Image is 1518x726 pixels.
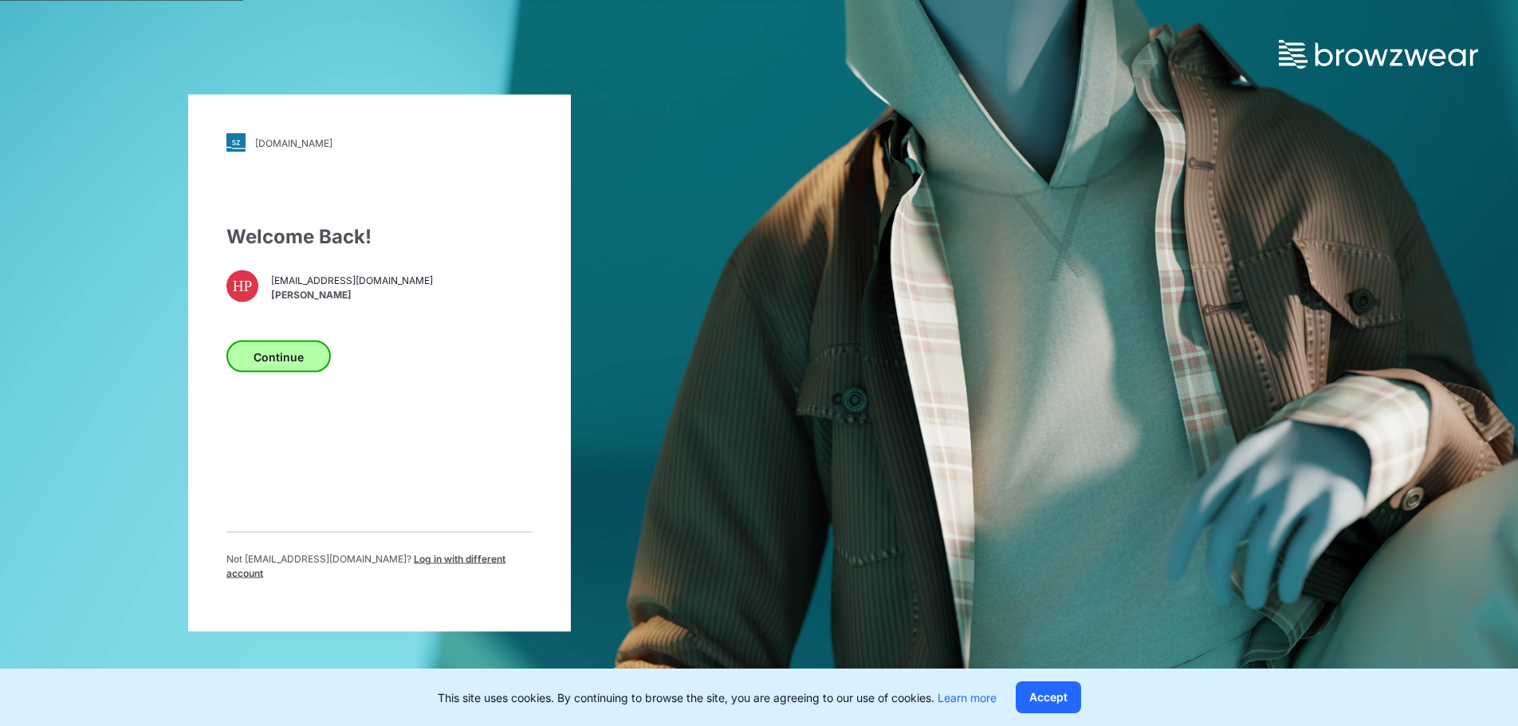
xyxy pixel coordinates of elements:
[271,287,433,302] span: [PERSON_NAME]
[226,270,258,302] div: HP
[1279,40,1478,69] img: browzwear-logo.73288ffb.svg
[271,273,433,287] span: [EMAIL_ADDRESS][DOMAIN_NAME]
[226,552,533,581] p: Not [EMAIL_ADDRESS][DOMAIN_NAME] ?
[1016,681,1081,713] button: Accept
[938,691,997,704] a: Learn more
[226,223,533,251] div: Welcome Back!
[438,689,997,706] p: This site uses cookies. By continuing to browse the site, you are agreeing to our use of cookies.
[226,133,533,152] a: [DOMAIN_NAME]
[226,341,331,373] button: Continue
[255,136,332,148] div: [DOMAIN_NAME]
[226,133,246,152] img: svg+xml;base64,PHN2ZyB3aWR0aD0iMjgiIGhlaWdodD0iMjgiIHZpZXdCb3g9IjAgMCAyOCAyOCIgZmlsbD0ibm9uZSIgeG...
